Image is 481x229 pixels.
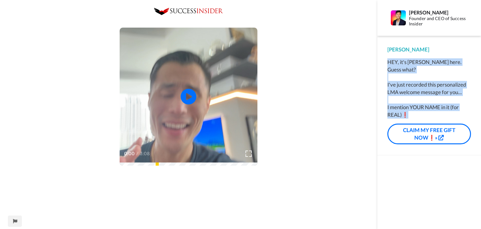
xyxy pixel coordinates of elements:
[154,8,223,15] img: 0c8b3de2-5a68-4eb7-92e8-72f868773395
[246,151,252,157] img: Full screen
[387,46,471,53] div: [PERSON_NAME]
[124,150,135,157] span: 0:00
[409,16,471,27] div: Founder and CEO of Success Insider
[391,10,406,25] img: Profile Image
[409,9,471,15] div: [PERSON_NAME]
[387,124,471,145] a: CLAIM MY FREE GIFT NOW❗»
[140,150,151,157] span: 3:08
[387,58,471,119] div: HEY, it's [PERSON_NAME] here. Guess what? I've just recorded this personalized LMA welcome messag...
[136,150,138,157] span: /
